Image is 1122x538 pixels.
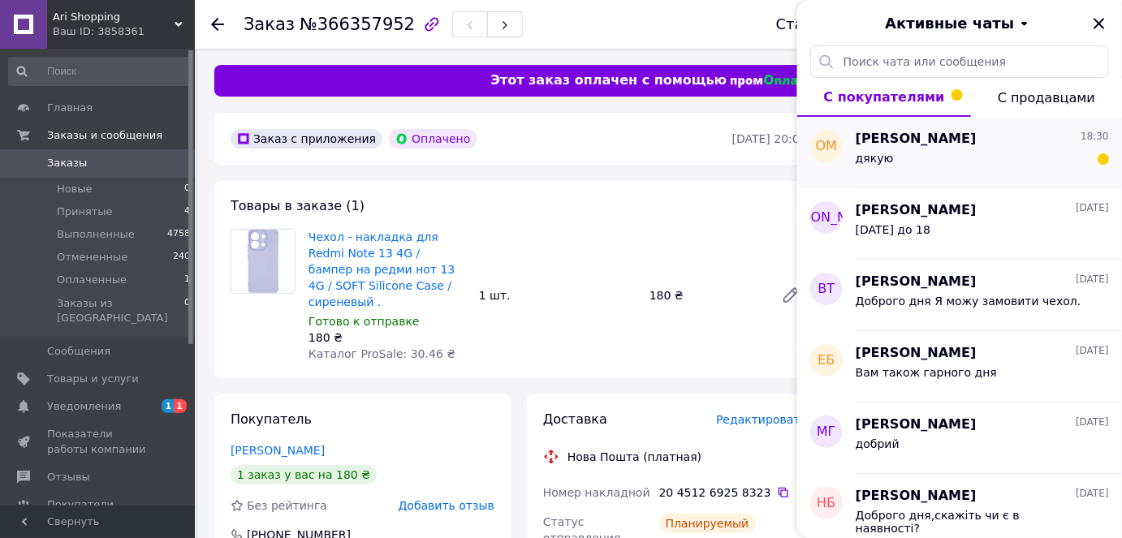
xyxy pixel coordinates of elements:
button: ЕБ[PERSON_NAME][DATE]Вам також гарного дня [797,331,1122,402]
span: №366357952 [300,15,415,34]
span: 240 [173,250,190,265]
input: Поиск [8,57,192,86]
span: Товары и услуги [47,372,139,386]
span: Этот заказ оплачен с помощью [490,71,727,90]
span: Показатели работы компании [47,427,150,456]
span: ЕБ [818,351,835,370]
span: Каталог ProSale: 30.46 ₴ [309,347,455,360]
span: Товары в заказе (1) [231,198,365,213]
span: 18:30 [1081,130,1109,144]
span: Ari Shopping [53,10,175,24]
div: 1 заказ у вас на 180 ₴ [231,465,377,484]
div: Статус заказа [776,16,885,32]
span: [PERSON_NAME] [856,415,977,434]
span: [PERSON_NAME] [773,209,881,227]
span: [DATE] [1076,415,1109,429]
span: С продавцами [998,90,1095,105]
button: ОМ[PERSON_NAME]18:30дякую [797,117,1122,188]
span: Покупатель [231,411,312,427]
span: Заказы [47,156,87,170]
span: Номер накладной [543,486,650,499]
a: [PERSON_NAME] [231,444,325,457]
a: Чехол - накладка для Redmi Note 13 4G / бампер на редми нот 13 4G / SOFT Silicone Case / сиреневый . [309,230,455,308]
span: Доброго дня Я можу замовити чехол. [856,295,1081,308]
span: Вам також гарного дня [856,366,997,379]
input: Поиск чата или сообщения [810,45,1109,78]
div: Вернуться назад [211,16,224,32]
img: Чехол - накладка для Redmi Note 13 4G / бампер на редми нот 13 4G / SOFT Silicone Case / сиреневый . [231,230,295,293]
span: Уведомления [47,399,121,414]
div: Планируемый [659,514,756,533]
span: НБ [817,494,835,513]
span: 0 [184,182,190,196]
span: Готово к отправке [309,315,420,328]
span: Без рейтинга [247,499,327,512]
span: ОМ [816,137,837,156]
span: 4758 [167,227,190,242]
span: [PERSON_NAME] [856,344,977,363]
button: МГ[PERSON_NAME][DATE]добрий [797,402,1122,474]
span: Доброго дня,скажіть чи є в наявності? [856,509,1086,535]
div: Заказ с приложения [231,129,382,148]
span: добрий [856,437,900,450]
button: С покупателями [797,78,971,117]
a: Редактировать [775,279,807,312]
button: [PERSON_NAME][PERSON_NAME][DATE][DATE] до 18 [797,188,1122,260]
span: [DATE] [1076,487,1109,501]
span: [DATE] [1076,273,1109,286]
div: Оплачено [389,129,477,148]
span: Редактировать [716,413,807,426]
span: МГ [817,423,836,441]
span: [DATE] до 18 [856,223,930,236]
span: Активные чаты [886,13,1015,34]
div: 180 ₴ [309,329,466,346]
span: Сообщения [47,344,110,359]
button: Активные чаты [843,13,1077,34]
span: [PERSON_NAME] [856,487,977,506]
span: Заказы и сообщения [47,128,162,143]
span: Заказ [244,15,295,34]
span: Новые [57,182,93,196]
span: Принятые [57,204,113,219]
span: Заказы из [GEOGRAPHIC_DATA] [57,296,184,325]
span: 4 [184,204,190,219]
span: Выполненные [57,227,135,242]
span: [PERSON_NAME] [856,201,977,220]
span: дякую [856,152,894,165]
button: Закрыть [1090,14,1109,33]
span: 1 [184,273,190,287]
span: Отмененные [57,250,127,265]
span: Оплаченные [57,273,127,287]
span: [PERSON_NAME] [856,273,977,291]
div: Нова Пошта (платная) [563,449,706,465]
span: ВТ [818,280,835,299]
span: Доставка [543,411,607,427]
span: С покупателями [824,89,945,105]
span: 1 [174,399,187,413]
div: 180 ₴ [643,284,768,307]
time: [DATE] 20:01 [732,132,807,145]
button: ВТ[PERSON_NAME][DATE]Доброго дня Я можу замовити чехол. [797,260,1122,331]
span: Добавить отзыв [399,499,494,512]
div: Ваш ID: 3858361 [53,24,195,39]
span: [DATE] [1076,344,1109,358]
span: Отзывы [47,470,90,484]
div: 20 4512 6925 8323 [659,484,807,501]
span: [DATE] [1076,201,1109,215]
div: 1 шт. [473,284,643,307]
span: Покупатели [47,497,114,512]
span: [PERSON_NAME] [856,130,977,148]
span: 1 [162,399,175,413]
span: 0 [184,296,190,325]
button: С продавцами [971,78,1122,117]
span: Главная [47,101,93,115]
